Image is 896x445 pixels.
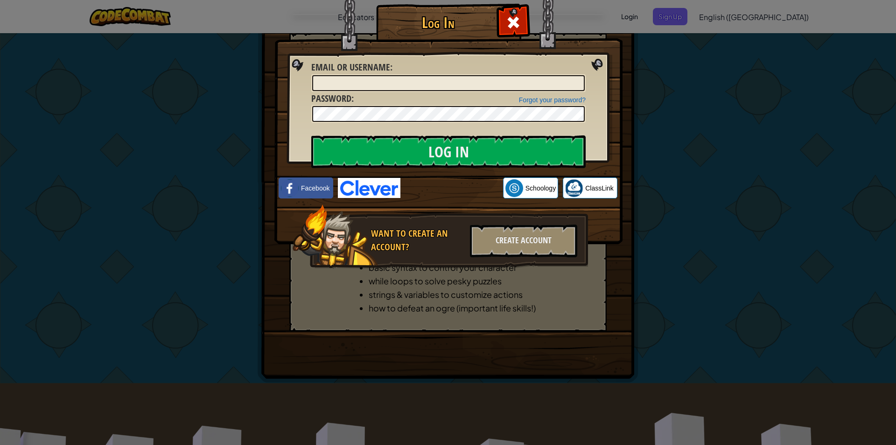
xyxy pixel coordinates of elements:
[371,227,464,254] div: Want to create an account?
[519,96,586,104] a: Forgot your password?
[400,178,503,198] iframe: Sign in with Google Button
[311,92,351,105] span: Password
[311,92,354,106] label: :
[378,14,497,31] h1: Log In
[470,225,577,257] div: Create Account
[301,184,329,193] span: Facebook
[311,61,390,73] span: Email or Username
[311,135,586,168] input: Log In
[565,179,583,197] img: classlink-logo-small.png
[338,178,400,198] img: clever-logo-blue.png
[585,184,614,193] span: ClassLink
[311,61,392,74] label: :
[525,184,556,193] span: Schoology
[281,179,299,197] img: facebook_small.png
[505,179,523,197] img: schoology.png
